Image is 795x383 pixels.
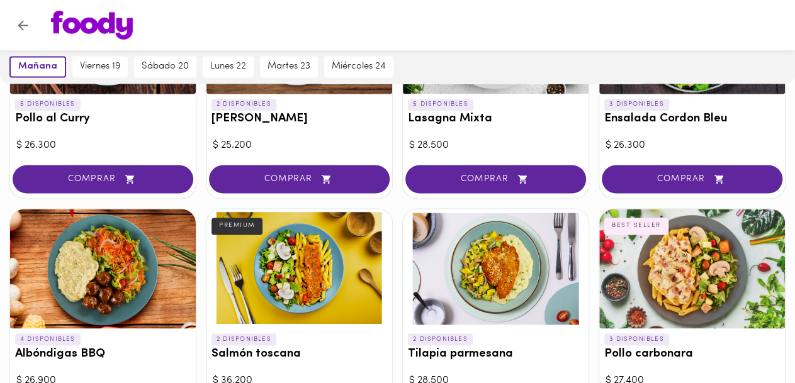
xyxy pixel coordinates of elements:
[209,165,390,193] button: COMPRAR
[408,333,473,345] p: 2 DISPONIBLES
[211,333,276,345] p: 2 DISPONIBLES
[16,138,189,153] div: $ 26.300
[203,56,254,77] button: lunes 22
[15,347,191,360] h3: Albóndigas BBQ
[206,209,392,328] div: Salmón toscana
[213,138,386,153] div: $ 25.200
[722,310,782,370] iframe: Messagebird Livechat Widget
[408,99,473,110] p: 5 DISPONIBLES
[15,99,81,110] p: 5 DISPONIBLES
[8,10,38,41] button: Volver
[211,113,387,126] h3: [PERSON_NAME]
[403,209,589,328] div: Tilapia parmesana
[51,11,133,40] img: logo.png
[10,209,196,328] div: Albóndigas BBQ
[604,333,669,345] p: 3 DISPONIBLES
[18,61,57,72] span: mañana
[606,138,779,153] div: $ 26.300
[210,61,246,72] span: lunes 22
[211,99,276,110] p: 2 DISPONIBLES
[211,218,262,234] div: PREMIUM
[211,347,387,360] h3: Salmón toscana
[332,61,386,72] span: miércoles 24
[134,56,196,77] button: sábado 20
[268,61,310,72] span: martes 23
[72,56,128,77] button: viernes 19
[405,165,586,193] button: COMPRAR
[604,113,780,126] h3: Ensalada Cordon Bleu
[13,165,193,193] button: COMPRAR
[324,56,393,77] button: miércoles 24
[260,56,318,77] button: martes 23
[225,174,374,184] span: COMPRAR
[9,56,66,77] button: mañana
[604,99,669,110] p: 3 DISPONIBLES
[408,113,584,126] h3: Lasagna Mixta
[421,174,570,184] span: COMPRAR
[604,347,780,360] h3: Pollo carbonara
[142,61,189,72] span: sábado 20
[15,113,191,126] h3: Pollo al Curry
[28,174,178,184] span: COMPRAR
[80,61,120,72] span: viernes 19
[408,347,584,360] h3: Tilapia parmesana
[599,209,785,328] div: Pollo carbonara
[602,165,782,193] button: COMPRAR
[15,333,81,345] p: 4 DISPONIBLES
[604,218,668,234] div: BEST SELLER
[409,138,582,153] div: $ 28.500
[617,174,767,184] span: COMPRAR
